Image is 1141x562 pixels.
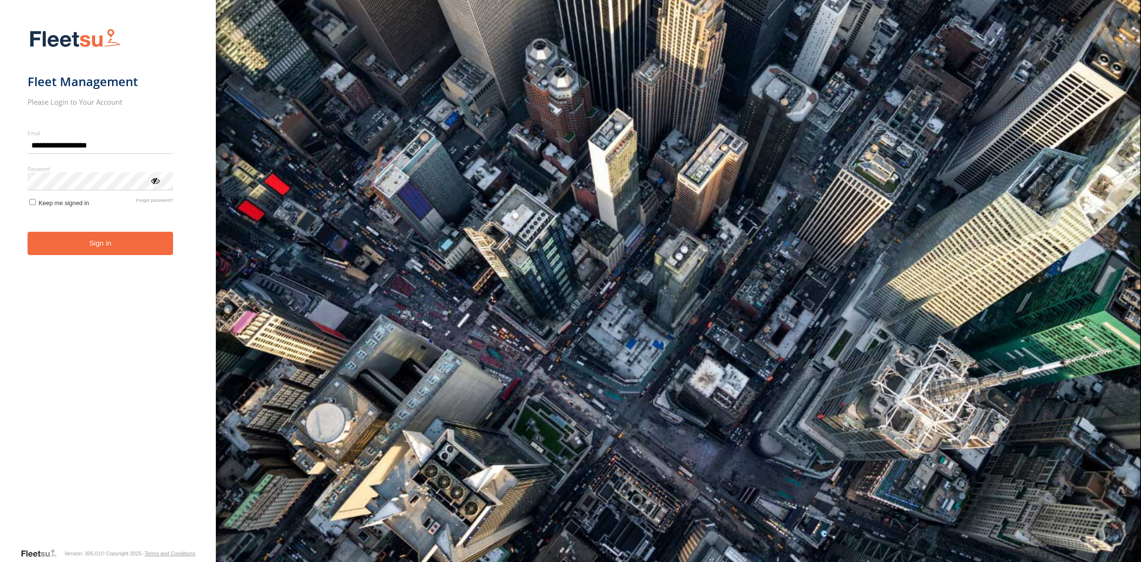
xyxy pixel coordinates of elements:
div: Version: 305.01 [64,551,100,556]
h1: Fleet Management [28,74,174,89]
a: Terms and Conditions [145,551,195,556]
img: Fleetsu [28,27,123,51]
div: © Copyright 2025 - [101,551,195,556]
a: Visit our Website [20,549,64,558]
input: Keep me signed in [29,199,36,205]
a: Forgot password? [136,197,173,207]
h2: Please Login to Your Account [28,97,174,107]
form: main [28,23,189,548]
label: Password [28,165,174,172]
span: Keep me signed in [39,199,89,207]
label: Email [28,129,174,137]
button: Sign in [28,232,174,255]
div: ViewPassword [150,176,160,185]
